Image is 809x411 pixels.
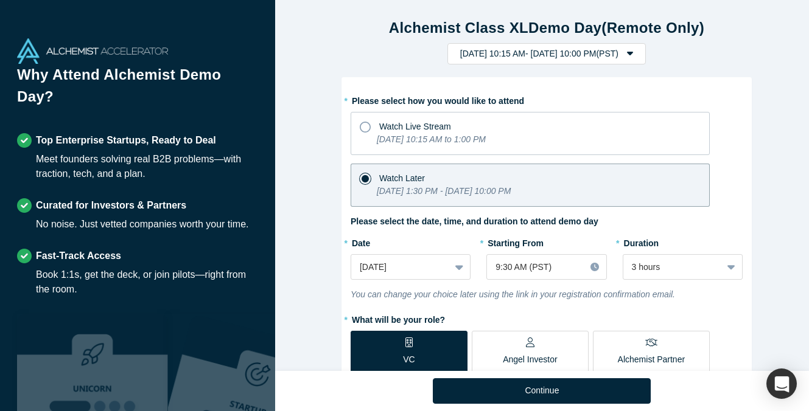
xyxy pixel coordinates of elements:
[403,353,415,366] p: VC
[623,233,743,250] label: Duration
[379,122,451,131] span: Watch Live Stream
[36,200,186,210] strong: Curated for Investors & Partners
[486,233,544,250] label: Starting From
[36,268,258,297] div: Book 1:1s, get the deck, or join pilots—right from the room.
[379,173,425,183] span: Watch Later
[17,64,258,116] h1: Why Attend Alchemist Demo Day?
[17,38,168,64] img: Alchemist Accelerator Logo
[389,19,704,36] strong: Alchemist Class XL Demo Day (Remote Only)
[377,134,486,144] i: [DATE] 10:15 AM to 1:00 PM
[351,289,675,299] i: You can change your choice later using the link in your registration confirmation email.
[503,353,558,366] p: Angel Investor
[618,353,685,366] p: Alchemist Partner
[36,152,258,181] div: Meet founders solving real B2B problems—with traction, tech, and a plan.
[447,43,646,64] button: [DATE] 10:15 AM- [DATE] 10:00 PM(PST)
[351,309,743,326] label: What will be your role?
[36,135,216,145] strong: Top Enterprise Startups, Ready to Deal
[351,91,743,108] label: Please select how you would like to attend
[36,250,121,261] strong: Fast-Track Access
[433,378,651,404] button: Continue
[351,215,598,228] label: Please select the date, time, and duration to attend demo day
[377,186,511,196] i: [DATE] 1:30 PM - [DATE] 10:00 PM
[351,233,471,250] label: Date
[36,217,249,232] div: No noise. Just vetted companies worth your time.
